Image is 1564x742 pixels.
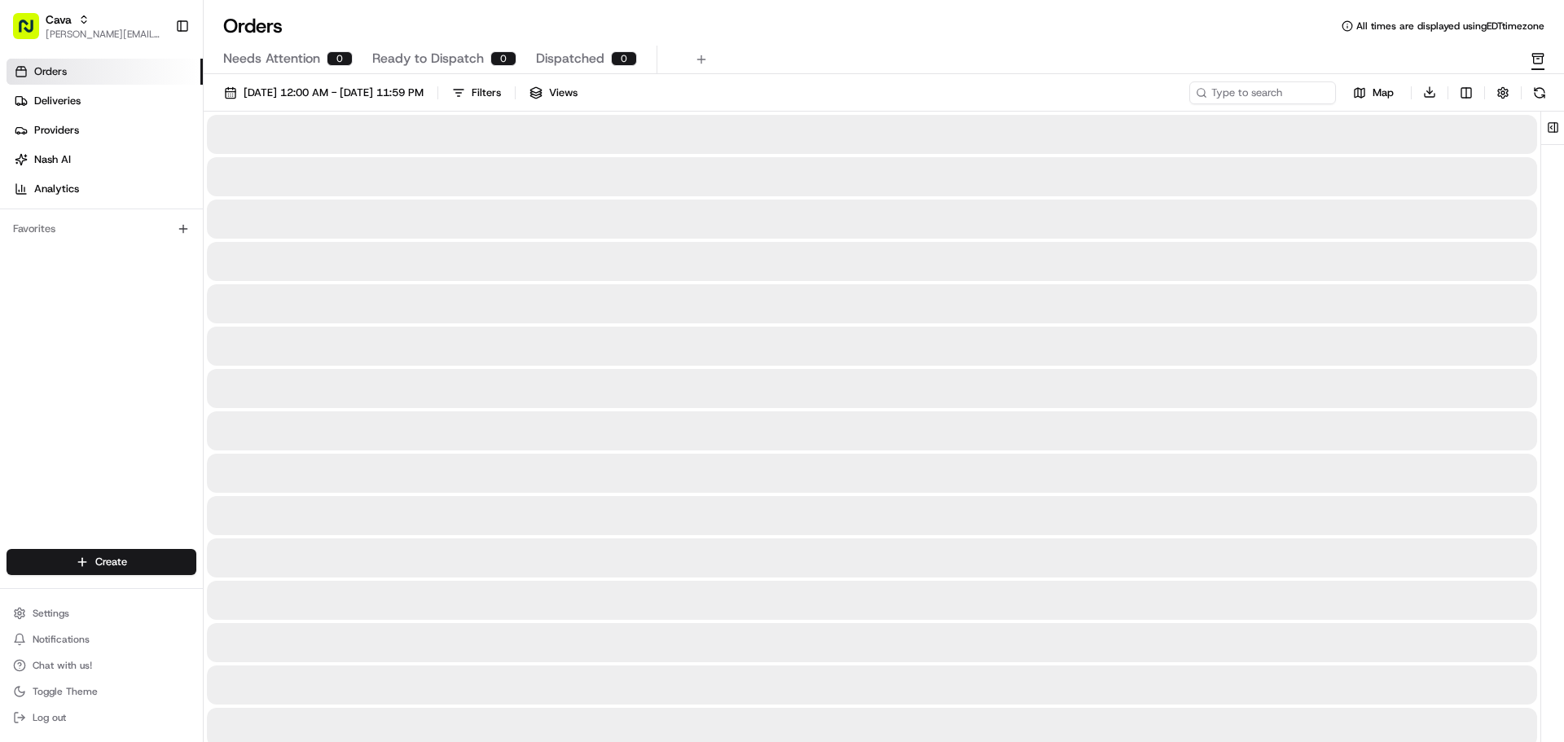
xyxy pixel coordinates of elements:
span: [DATE] 12:00 AM - [DATE] 11:59 PM [244,86,424,100]
span: Dispatched [536,49,604,68]
span: Toggle Theme [33,685,98,698]
a: Orders [7,59,203,85]
a: Analytics [7,176,203,202]
span: Create [95,555,127,569]
h1: Orders [223,13,283,39]
button: Map [1342,83,1404,103]
span: Analytics [34,182,79,196]
a: Providers [7,117,203,143]
button: Log out [7,706,196,729]
span: Needs Attention [223,49,320,68]
div: 0 [327,51,353,66]
span: Ready to Dispatch [372,49,484,68]
button: Views [522,81,585,104]
button: Filters [445,81,508,104]
div: 0 [611,51,637,66]
button: Toggle Theme [7,680,196,703]
span: Nash AI [34,152,71,167]
button: Settings [7,602,196,625]
input: Type to search [1189,81,1336,104]
span: Chat with us! [33,659,92,672]
span: Orders [34,64,67,79]
div: 0 [490,51,516,66]
span: Deliveries [34,94,81,108]
a: Deliveries [7,88,203,114]
button: Create [7,549,196,575]
span: Map [1373,86,1394,100]
button: Refresh [1528,81,1551,104]
span: Log out [33,711,66,724]
button: [PERSON_NAME][EMAIL_ADDRESS][PERSON_NAME][DOMAIN_NAME] [46,28,162,41]
button: [DATE] 12:00 AM - [DATE] 11:59 PM [217,81,431,104]
button: Chat with us! [7,654,196,677]
button: Cava[PERSON_NAME][EMAIL_ADDRESS][PERSON_NAME][DOMAIN_NAME] [7,7,169,46]
span: Providers [34,123,79,138]
div: Filters [472,86,501,100]
span: Views [549,86,578,100]
div: Favorites [7,216,196,242]
span: Notifications [33,633,90,646]
span: Settings [33,607,69,620]
button: Notifications [7,628,196,651]
span: All times are displayed using EDT timezone [1356,20,1544,33]
a: Nash AI [7,147,203,173]
button: Cava [46,11,72,28]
